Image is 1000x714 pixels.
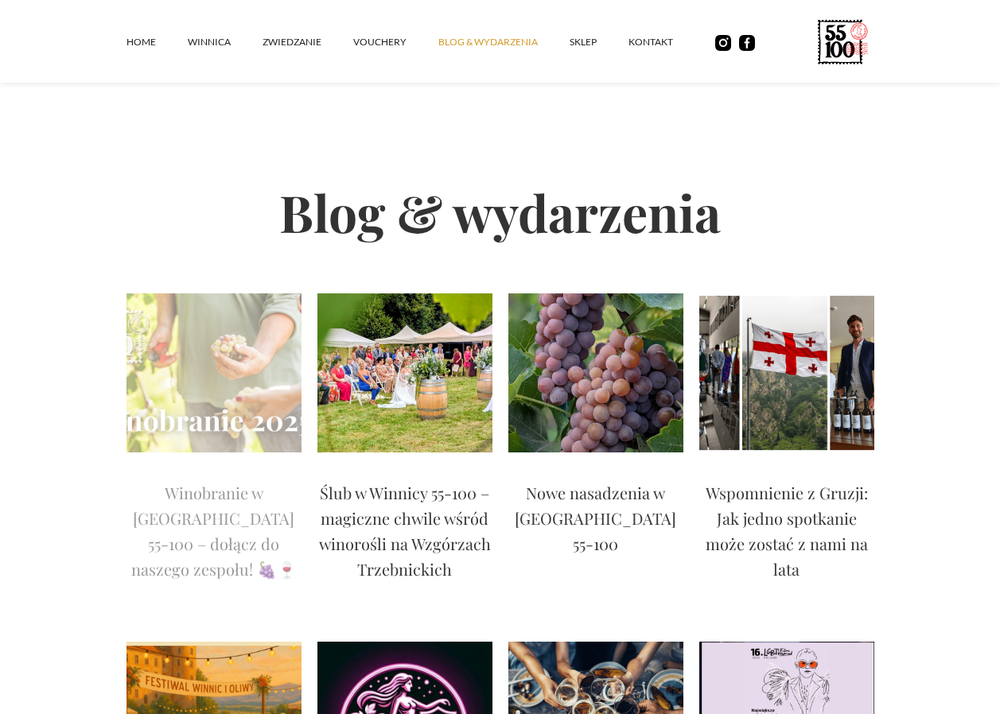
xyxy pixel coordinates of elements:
h2: Blog & wydarzenia [126,130,874,293]
a: Blog & Wydarzenia [438,18,570,66]
a: ZWIEDZANIE [263,18,353,66]
p: Ślub w Winnicy 55-100 – magiczne chwile wśród winorośli na Wzgórzach Trzebnickich [317,480,492,582]
p: Wspomnienie z Gruzji: Jak jedno spotkanie może zostać z nami na lata [699,480,874,582]
a: Wspomnienie z Gruzji: Jak jedno spotkanie może zostać z nami na lata [699,480,874,590]
a: vouchery [353,18,438,66]
a: SKLEP [570,18,628,66]
a: Nowe nasadzenia w [GEOGRAPHIC_DATA] 55-100 [508,480,683,565]
p: Winobranie w [GEOGRAPHIC_DATA] 55-100 – dołącz do naszego zespołu! 🍇🍷 [126,480,302,582]
a: Winobranie w [GEOGRAPHIC_DATA] 55-100 – dołącz do naszego zespołu! 🍇🍷 [126,480,302,590]
a: kontakt [628,18,705,66]
a: Ślub w Winnicy 55-100 – magiczne chwile wśród winorośli na Wzgórzach Trzebnickich [317,480,492,590]
a: Home [126,18,188,66]
p: Nowe nasadzenia w [GEOGRAPHIC_DATA] 55-100 [508,480,683,557]
a: winnica [188,18,263,66]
